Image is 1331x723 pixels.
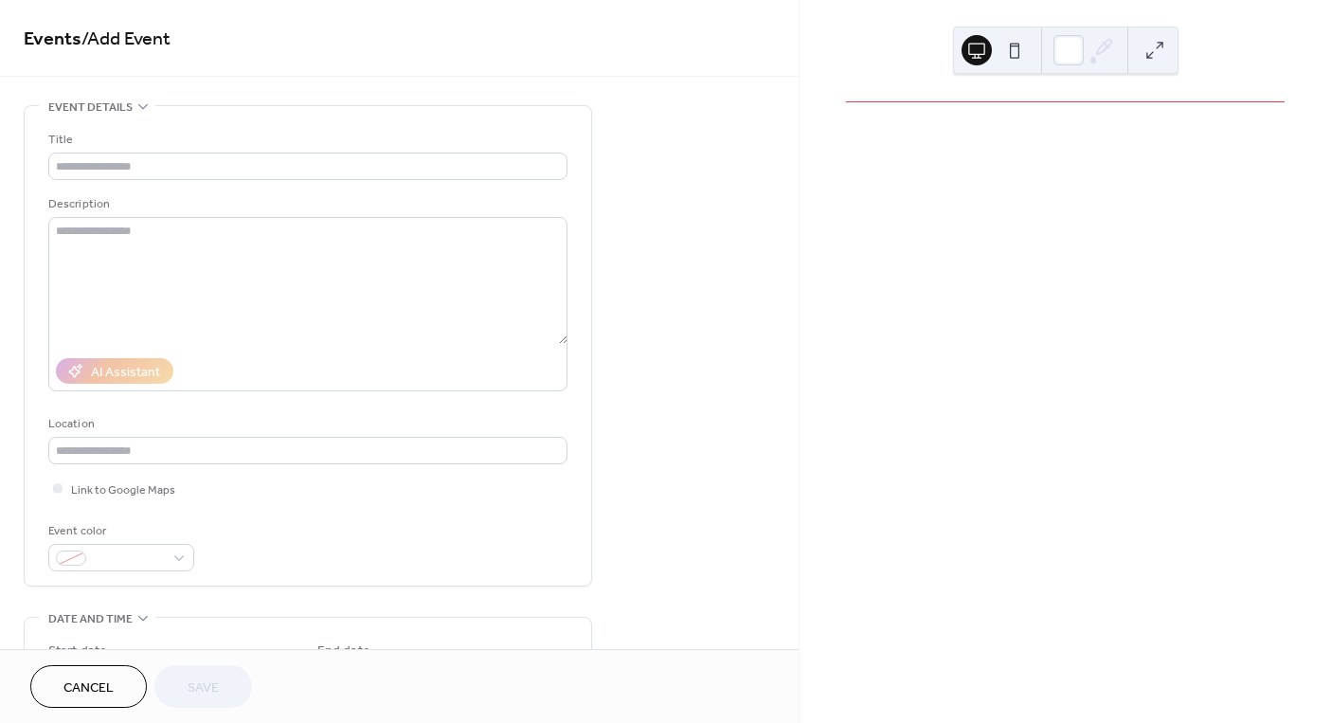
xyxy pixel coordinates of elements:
div: Location [48,414,564,434]
span: / Add Event [81,21,171,58]
div: Description [48,194,564,214]
span: Event details [48,98,133,117]
div: Start date [48,642,107,661]
div: Event color [48,521,190,541]
span: Cancel [63,678,114,698]
span: Date and time [48,609,133,629]
button: Cancel [30,665,147,708]
a: Events [24,21,81,58]
div: Title [48,130,564,150]
div: End date [317,642,370,661]
span: Link to Google Maps [71,480,175,500]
